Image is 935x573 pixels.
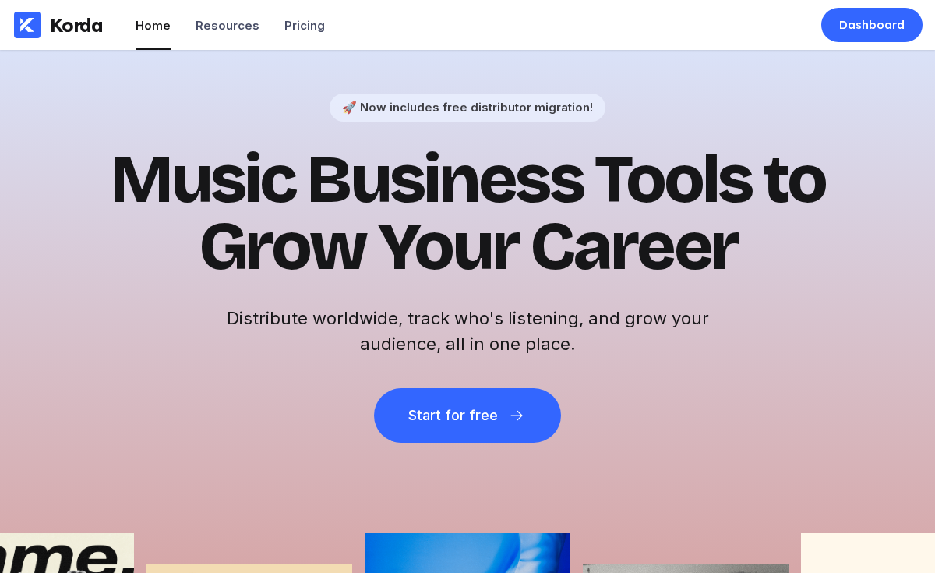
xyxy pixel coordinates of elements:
[821,8,923,42] a: Dashboard
[374,388,561,443] button: Start for free
[196,18,259,33] div: Resources
[342,100,593,115] div: 🚀 Now includes free distributor migration!
[218,306,717,357] h2: Distribute worldwide, track who's listening, and grow your audience, all in one place.
[408,408,497,423] div: Start for free
[284,18,325,33] div: Pricing
[136,18,171,33] div: Home
[50,13,103,37] div: Korda
[86,147,849,281] h1: Music Business Tools to Grow Your Career
[839,17,905,33] div: Dashboard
